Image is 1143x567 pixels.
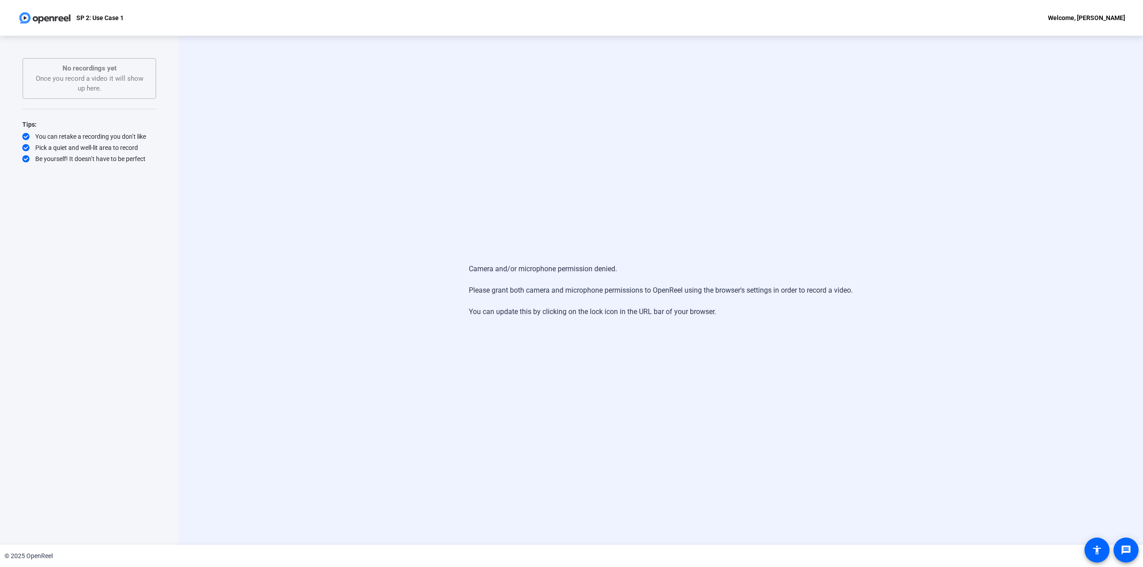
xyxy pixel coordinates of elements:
[18,9,72,27] img: OpenReel logo
[4,551,53,561] div: © 2025 OpenReel
[1092,545,1102,555] mat-icon: accessibility
[22,132,156,141] div: You can retake a recording you don’t like
[32,63,146,94] div: Once you record a video it will show up here.
[32,63,146,74] p: No recordings yet
[22,143,156,152] div: Pick a quiet and well-lit area to record
[469,255,853,326] div: Camera and/or microphone permission denied. Please grant both camera and microphone permissions t...
[1048,12,1125,23] div: Welcome, [PERSON_NAME]
[22,119,156,130] div: Tips:
[76,12,124,23] p: SP 2: Use Case 1
[22,154,156,163] div: Be yourself! It doesn’t have to be perfect
[1121,545,1131,555] mat-icon: message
